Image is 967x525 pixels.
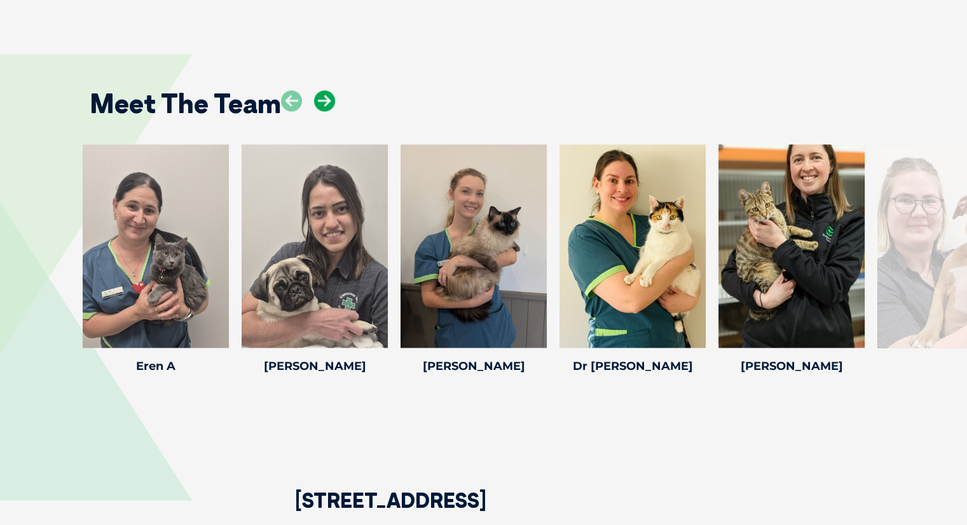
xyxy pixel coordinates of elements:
[559,360,706,372] h4: Dr [PERSON_NAME]
[401,360,547,372] h4: [PERSON_NAME]
[718,360,865,372] h4: [PERSON_NAME]
[242,360,388,372] h4: [PERSON_NAME]
[83,360,229,372] h4: Eren A
[90,90,281,117] h2: Meet The Team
